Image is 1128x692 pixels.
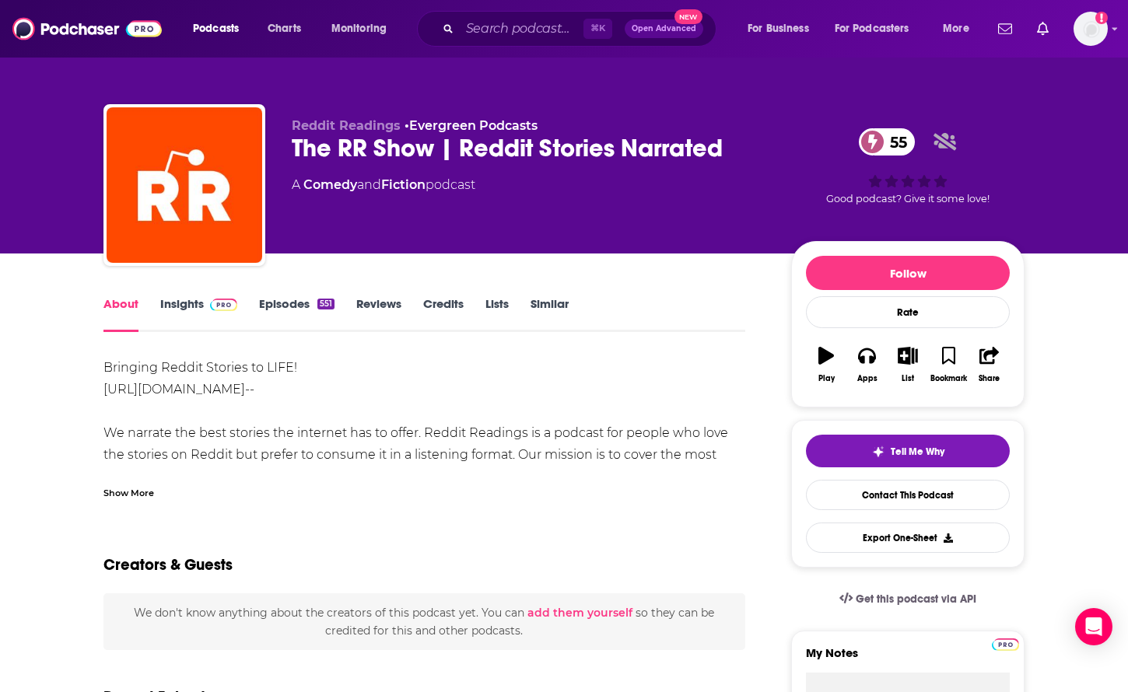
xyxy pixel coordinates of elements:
span: 55 [874,128,915,156]
button: add them yourself [527,606,632,619]
a: Show notifications dropdown [992,16,1018,42]
img: Podchaser Pro [992,638,1019,651]
img: Podchaser Pro [210,299,237,311]
span: Logged in as jackiemayer [1074,12,1108,46]
a: Fiction [381,177,426,192]
span: and [357,177,381,192]
span: • [405,118,538,133]
a: Reviews [356,296,401,332]
span: ⌘ K [583,19,612,39]
img: User Profile [1074,12,1108,46]
a: Contact This Podcast [806,480,1010,510]
span: Get this podcast via API [856,592,976,606]
span: Monitoring [331,18,387,40]
a: Lists [485,296,509,332]
h2: Creators & Guests [103,555,233,575]
a: Evergreen Podcasts [409,118,538,133]
a: 55 [859,128,915,156]
div: A podcast [292,176,475,194]
span: For Business [748,18,809,40]
a: Pro website [992,636,1019,651]
button: Export One-Sheet [806,522,1010,553]
button: open menu [737,16,828,41]
a: Comedy [303,177,357,192]
button: Show profile menu [1074,12,1108,46]
button: open menu [932,16,989,41]
span: For Podcasters [835,18,909,40]
div: Play [818,374,835,383]
label: My Notes [806,645,1010,673]
span: Tell Me Why [891,446,944,458]
span: Good podcast? Give it some love! [826,193,990,204]
button: open menu [182,16,259,41]
span: Charts [268,18,301,40]
button: open menu [321,16,407,41]
button: Share [969,337,1010,393]
a: Credits [423,296,464,332]
button: tell me why sparkleTell Me Why [806,435,1010,467]
button: open menu [825,16,932,41]
button: Play [806,337,846,393]
div: Open Intercom Messenger [1075,608,1112,645]
button: Bookmark [928,337,969,393]
div: Search podcasts, credits, & more... [432,11,731,47]
div: 551 [317,299,335,309]
a: About [103,296,138,332]
input: Search podcasts, credits, & more... [460,16,583,41]
div: Bringing Reddit Stories to LIFE! -- We narrate the best stories the internet has to offer. Reddit... [103,357,745,531]
div: 55Good podcast? Give it some love! [791,118,1025,215]
div: Rate [806,296,1010,328]
a: InsightsPodchaser Pro [160,296,237,332]
img: The RR Show | Reddit Stories Narrated [107,107,262,263]
div: Share [979,374,1000,383]
button: Open AdvancedNew [625,19,703,38]
a: [URL][DOMAIN_NAME] [103,382,245,397]
img: Podchaser - Follow, Share and Rate Podcasts [12,14,162,44]
a: Similar [531,296,569,332]
svg: Add a profile image [1095,12,1108,24]
span: Podcasts [193,18,239,40]
button: List [888,337,928,393]
span: Reddit Readings [292,118,401,133]
span: New [674,9,702,24]
span: More [943,18,969,40]
span: Open Advanced [632,25,696,33]
a: Show notifications dropdown [1031,16,1055,42]
button: Follow [806,256,1010,290]
div: Apps [857,374,878,383]
img: tell me why sparkle [872,446,885,458]
div: List [902,374,914,383]
button: Apps [846,337,887,393]
span: We don't know anything about the creators of this podcast yet . You can so they can be credited f... [134,606,714,637]
a: Charts [257,16,310,41]
a: Episodes551 [259,296,335,332]
a: Get this podcast via API [827,580,989,618]
div: Bookmark [930,374,967,383]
